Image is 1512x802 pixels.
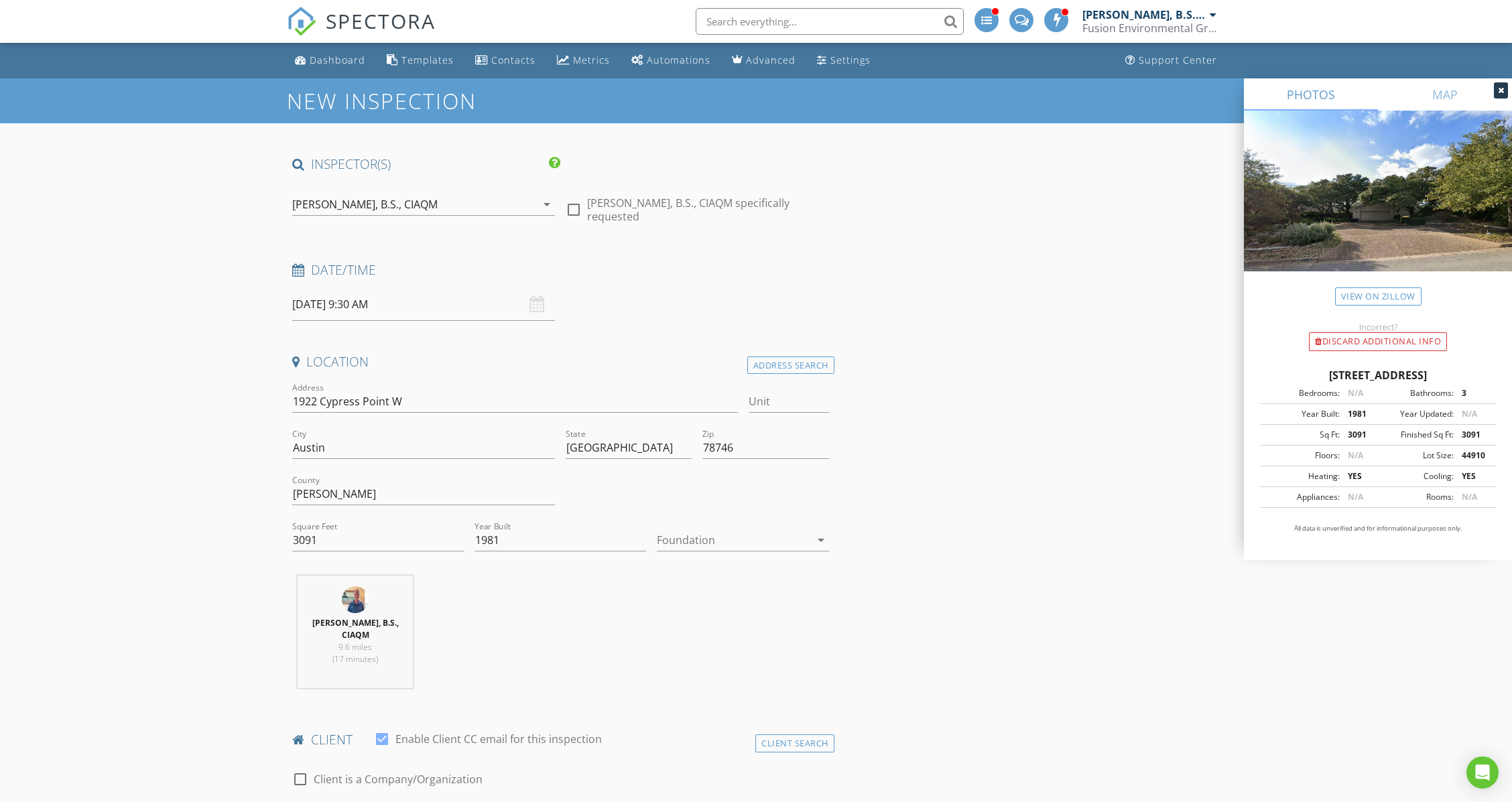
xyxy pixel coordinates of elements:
[587,196,828,223] label: [PERSON_NAME], B.S., CIAQM specifically requested
[1378,470,1454,482] div: Cooling:
[813,532,829,548] i: arrow_drop_down
[1264,408,1340,420] div: Year Built:
[573,54,610,66] div: Metrics
[1244,322,1512,332] div: Incorrect?
[1378,78,1512,111] a: MAP
[491,54,535,66] div: Contacts
[1264,450,1340,462] div: Floors:
[727,48,801,73] a: Advanced
[1454,470,1492,482] div: YES
[287,7,316,36] img: The Best Home Inspection Software - Spectora
[1462,491,1477,503] span: N/A
[338,641,372,653] span: 9.6 miles
[1454,429,1492,441] div: 3091
[1260,367,1496,383] div: [STREET_ADDRESS]
[755,734,834,752] div: Client Search
[539,196,555,212] i: arrow_drop_down
[292,198,438,210] div: [PERSON_NAME], B.S., CIAQM
[1309,332,1447,351] div: Discard Additional info
[287,89,584,113] h1: New Inspection
[1082,21,1216,35] div: Fusion Environmental Group LLC
[1139,54,1217,66] div: Support Center
[1462,408,1477,419] span: N/A
[292,353,829,371] h4: Location
[1348,491,1363,503] span: N/A
[830,54,871,66] div: Settings
[552,48,615,73] a: Metrics
[746,54,796,66] div: Advanced
[1260,524,1496,533] p: All data is unverified and for informational purposes only.
[747,356,834,375] div: Address Search
[1340,408,1378,420] div: 1981
[626,48,716,73] a: Automations (Advanced)
[1082,8,1206,21] div: [PERSON_NAME], B.S., CIAQM
[1335,287,1422,306] a: View on Zillow
[292,731,829,748] h4: client
[1378,429,1454,441] div: Finished Sq Ft:
[812,48,876,73] a: Settings
[312,617,399,641] strong: [PERSON_NAME], B.S., CIAQM
[1348,450,1363,461] span: N/A
[401,54,454,66] div: Templates
[1264,470,1340,482] div: Heating:
[1378,491,1454,503] div: Rooms:
[1244,78,1378,111] a: PHOTOS
[696,8,964,35] input: Search everything...
[1264,429,1340,441] div: Sq Ft:
[1264,387,1340,399] div: Bedrooms:
[1244,111,1512,304] img: streetview
[292,288,555,321] input: Select date
[1378,450,1454,462] div: Lot Size:
[292,261,829,279] h4: Date/Time
[381,48,459,73] a: Templates
[1340,470,1378,482] div: YES
[1454,387,1492,399] div: 3
[395,732,602,746] label: Enable Client CC email for this inspection
[1378,387,1454,399] div: Bathrooms:
[1378,408,1454,420] div: Year Updated:
[1454,450,1492,462] div: 44910
[1348,387,1363,399] span: N/A
[314,773,483,786] label: Client is a Company/Organization
[326,7,436,35] span: SPECTORA
[342,586,369,613] img: 3151fd5c336d4395825cdcf968e1754e.jpeg
[1466,756,1499,789] div: Open Intercom Messenger
[1340,429,1378,441] div: 3091
[1120,48,1222,73] a: Support Center
[332,653,378,665] span: (17 minutes)
[287,18,436,46] a: SPECTORA
[1264,491,1340,503] div: Appliances:
[290,48,371,73] a: Dashboard
[647,54,710,66] div: Automations
[310,54,365,66] div: Dashboard
[470,48,541,73] a: Contacts
[292,155,560,173] h4: INSPECTOR(S)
